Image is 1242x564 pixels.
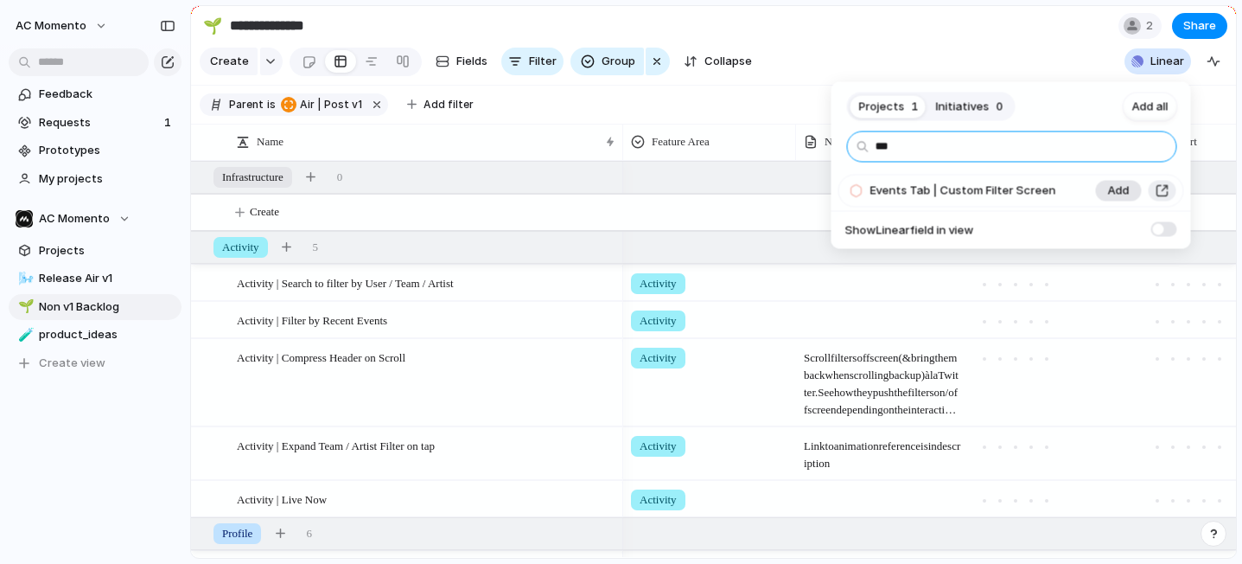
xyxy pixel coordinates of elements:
button: Initiatives0 [927,93,1012,120]
span: 1 [912,98,919,115]
span: Add [1108,183,1130,200]
button: Add all [1124,93,1177,120]
span: Projects [859,98,905,115]
span: Show Linear field in view [845,221,974,239]
span: 0 [997,98,1003,115]
span: Events Tab | Custom Filter Screen [870,183,1056,200]
button: Add [1096,181,1142,202]
span: Add all [1132,98,1169,115]
span: Initiatives [936,98,990,115]
button: Projects1 [850,93,927,120]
